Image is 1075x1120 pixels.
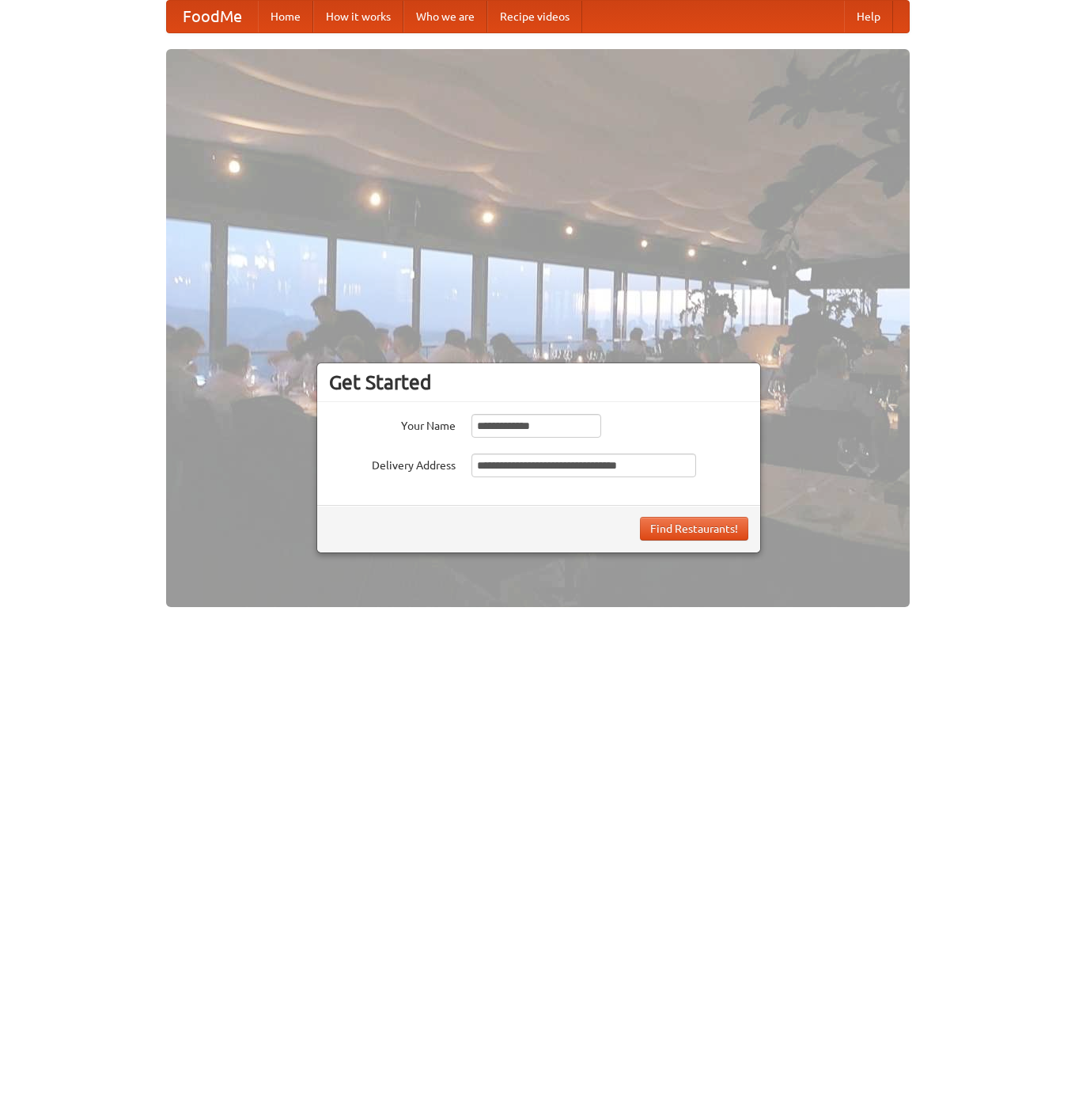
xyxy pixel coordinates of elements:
h3: Get Started [329,370,748,394]
a: FoodMe [167,1,258,32]
a: Home [258,1,313,32]
label: Your Name [329,414,456,434]
a: Help [844,1,893,32]
a: Who we are [403,1,487,32]
a: Recipe videos [487,1,582,32]
button: Find Restaurants! [640,517,748,541]
a: How it works [313,1,403,32]
label: Delivery Address [329,454,456,473]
